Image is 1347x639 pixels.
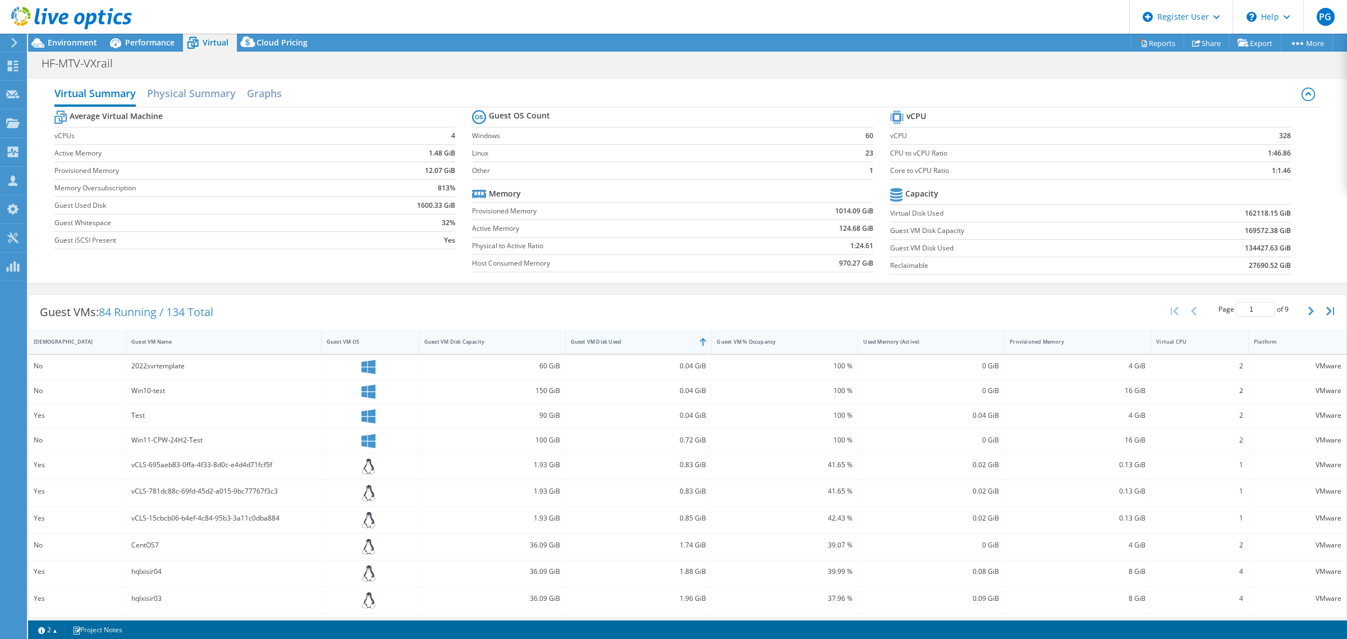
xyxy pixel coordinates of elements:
[571,385,707,397] div: 0.04 GiB
[34,539,121,551] div: No
[1010,565,1146,578] div: 8 GiB
[571,539,707,551] div: 1.74 GiB
[863,409,999,422] div: 0.04 GiB
[865,130,873,142] b: 60
[34,338,107,345] div: [DEMOGRAPHIC_DATA]
[839,223,873,234] b: 124.68 GiB
[571,434,707,446] div: 0.72 GiB
[863,459,999,471] div: 0.02 GiB
[131,360,316,372] div: 2022svrtemplate
[1229,34,1281,52] a: Export
[54,148,351,159] label: Active Memory
[863,485,999,497] div: 0.02 GiB
[1254,539,1341,551] div: VMware
[869,165,873,176] b: 1
[125,37,175,48] span: Performance
[890,243,1144,254] label: Guest VM Disk Used
[131,409,316,422] div: Test
[1279,130,1291,142] b: 328
[863,434,999,446] div: 0 GiB
[1156,565,1243,578] div: 4
[1010,385,1146,397] div: 16 GiB
[1254,385,1341,397] div: VMware
[424,592,560,605] div: 36.09 GiB
[717,360,853,372] div: 100 %
[424,409,560,422] div: 90 GiB
[863,360,999,372] div: 0 GiB
[863,539,999,551] div: 0 GiB
[890,130,1186,142] label: vCPU
[70,111,163,122] b: Average Virtual Machine
[717,512,853,524] div: 42.43 %
[472,223,748,234] label: Active Memory
[1010,592,1146,605] div: 8 GiB
[424,565,560,578] div: 36.09 GiB
[717,459,853,471] div: 41.65 %
[442,217,455,229] b: 32%
[131,512,316,524] div: vCLS-15cbcb06-b4ef-4c84-95b3-3a11c0dba884
[1156,409,1243,422] div: 2
[571,485,707,497] div: 0.83 GiB
[34,459,121,471] div: Yes
[54,200,351,211] label: Guest Used Disk
[890,148,1186,159] label: CPU to vCPU Ratio
[1010,360,1146,372] div: 4 GiB
[444,235,455,246] b: Yes
[424,485,560,497] div: 1.93 GiB
[1156,512,1243,524] div: 1
[1254,512,1341,524] div: VMware
[54,130,351,142] label: vCPUs
[247,82,282,104] h2: Graphs
[1010,485,1146,497] div: 0.13 GiB
[863,338,986,345] div: Used Memory (Active)
[34,385,121,397] div: No
[472,165,836,176] label: Other
[890,260,1144,271] label: Reclaimable
[425,165,455,176] b: 12.07 GiB
[1317,8,1335,26] span: PG
[54,182,351,194] label: Memory Oversubscription
[54,82,136,107] h2: Virtual Summary
[1156,539,1243,551] div: 2
[1156,434,1243,446] div: 2
[147,82,236,104] h2: Physical Summary
[131,565,316,578] div: hqlxisir04
[1245,243,1291,254] b: 134427.63 GiB
[489,110,550,121] b: Guest OS Count
[424,434,560,446] div: 100 GiB
[571,565,707,578] div: 1.88 GiB
[424,459,560,471] div: 1.93 GiB
[131,485,316,497] div: vCLS-781dc88c-69fd-45d2-a015-9bc77767f3c3
[1254,338,1328,345] div: Platform
[1254,565,1341,578] div: VMware
[890,225,1144,236] label: Guest VM Disk Capacity
[34,485,121,497] div: Yes
[34,565,121,578] div: Yes
[29,295,224,330] div: Guest VMs:
[34,592,121,605] div: Yes
[1254,459,1341,471] div: VMware
[1236,302,1275,317] input: jump to page
[1156,592,1243,605] div: 4
[1010,512,1146,524] div: 0.13 GiB
[905,188,938,199] b: Capacity
[1010,459,1146,471] div: 0.13 GiB
[890,165,1186,176] label: Core to vCPU Ratio
[131,592,316,605] div: hqlxisir03
[1218,302,1289,317] span: Page of
[1156,485,1243,497] div: 1
[717,409,853,422] div: 100 %
[256,37,308,48] span: Cloud Pricing
[1281,34,1333,52] a: More
[131,539,316,551] div: CentOS7
[1268,148,1291,159] b: 1:46.86
[131,434,316,446] div: Win11-CPW-24H2-Test
[571,409,707,422] div: 0.04 GiB
[906,111,926,122] b: vCPU
[717,592,853,605] div: 37.96 %
[203,37,228,48] span: Virtual
[34,434,121,446] div: No
[99,304,213,319] span: 84 Running / 134 Total
[1010,434,1146,446] div: 16 GiB
[890,208,1144,219] label: Virtual Disk Used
